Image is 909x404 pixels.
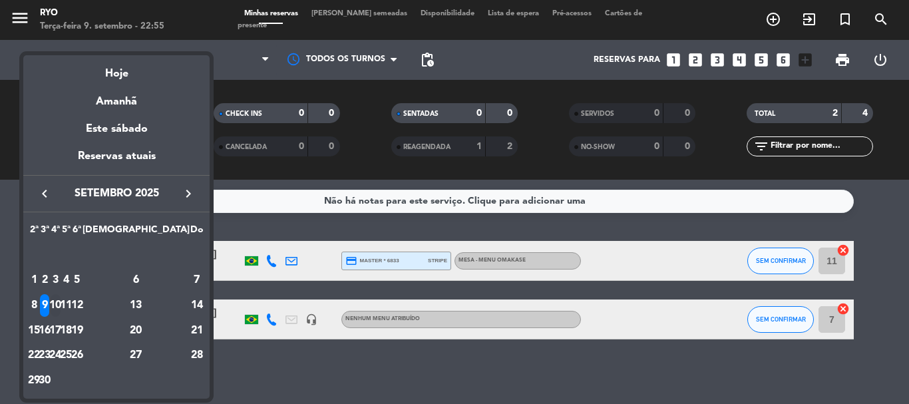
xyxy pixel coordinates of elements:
th: Segunda-feira [29,222,39,243]
div: 9 [40,294,50,317]
div: 22 [29,345,39,367]
div: 4 [61,269,71,292]
td: 13 de setembro de 2025 [83,293,190,318]
div: 29 [29,369,39,392]
div: 14 [190,294,204,317]
div: 10 [51,294,61,317]
td: 9 de setembro de 2025 [39,293,50,318]
td: 23 de setembro de 2025 [39,343,50,369]
div: 15 [29,319,39,342]
td: 19 de setembro de 2025 [72,318,83,343]
div: Este sábado [23,110,210,148]
div: 18 [61,319,71,342]
i: keyboard_arrow_right [180,186,196,202]
div: 12 [72,294,82,317]
td: 8 de setembro de 2025 [29,293,39,318]
button: keyboard_arrow_right [176,185,200,202]
td: 15 de setembro de 2025 [29,318,39,343]
div: 19 [72,319,82,342]
td: SET [29,243,204,268]
div: 1 [29,269,39,292]
td: 3 de setembro de 2025 [50,268,61,294]
div: Reservas atuais [23,148,210,175]
div: 21 [190,319,204,342]
div: 11 [61,294,71,317]
div: 13 [88,294,184,317]
th: Quinta-feira [61,222,71,243]
div: 6 [88,269,184,292]
div: 27 [88,345,184,367]
div: 3 [51,269,61,292]
td: 27 de setembro de 2025 [83,343,190,369]
td: 11 de setembro de 2025 [61,293,71,318]
th: Terça-feira [39,222,50,243]
td: 20 de setembro de 2025 [83,318,190,343]
td: 26 de setembro de 2025 [72,343,83,369]
td: 29 de setembro de 2025 [29,368,39,393]
td: 22 de setembro de 2025 [29,343,39,369]
th: Sábado [83,222,190,243]
div: 20 [88,319,184,342]
th: Domingo [190,222,204,243]
div: 28 [190,345,204,367]
div: 26 [72,345,82,367]
i: keyboard_arrow_left [37,186,53,202]
td: 16 de setembro de 2025 [39,318,50,343]
div: 2 [40,269,50,292]
td: 12 de setembro de 2025 [72,293,83,318]
div: 7 [190,269,204,292]
div: 30 [40,369,50,392]
td: 4 de setembro de 2025 [61,268,71,294]
td: 6 de setembro de 2025 [83,268,190,294]
td: 2 de setembro de 2025 [39,268,50,294]
td: 21 de setembro de 2025 [190,318,204,343]
td: 18 de setembro de 2025 [61,318,71,343]
div: 16 [40,319,50,342]
div: Amanhã [23,83,210,110]
td: 5 de setembro de 2025 [72,268,83,294]
th: Sexta-feira [72,222,83,243]
td: 1 de setembro de 2025 [29,268,39,294]
div: 17 [51,319,61,342]
div: 8 [29,294,39,317]
td: 28 de setembro de 2025 [190,343,204,369]
td: 24 de setembro de 2025 [50,343,61,369]
div: Hoje [23,55,210,83]
td: 30 de setembro de 2025 [39,368,50,393]
td: 7 de setembro de 2025 [190,268,204,294]
th: Quarta-feira [50,222,61,243]
div: 24 [51,345,61,367]
td: 25 de setembro de 2025 [61,343,71,369]
span: setembro 2025 [57,185,176,202]
div: 5 [72,269,82,292]
td: 10 de setembro de 2025 [50,293,61,318]
div: 25 [61,345,71,367]
button: keyboard_arrow_left [33,185,57,202]
td: 17 de setembro de 2025 [50,318,61,343]
div: 23 [40,345,50,367]
td: 14 de setembro de 2025 [190,293,204,318]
